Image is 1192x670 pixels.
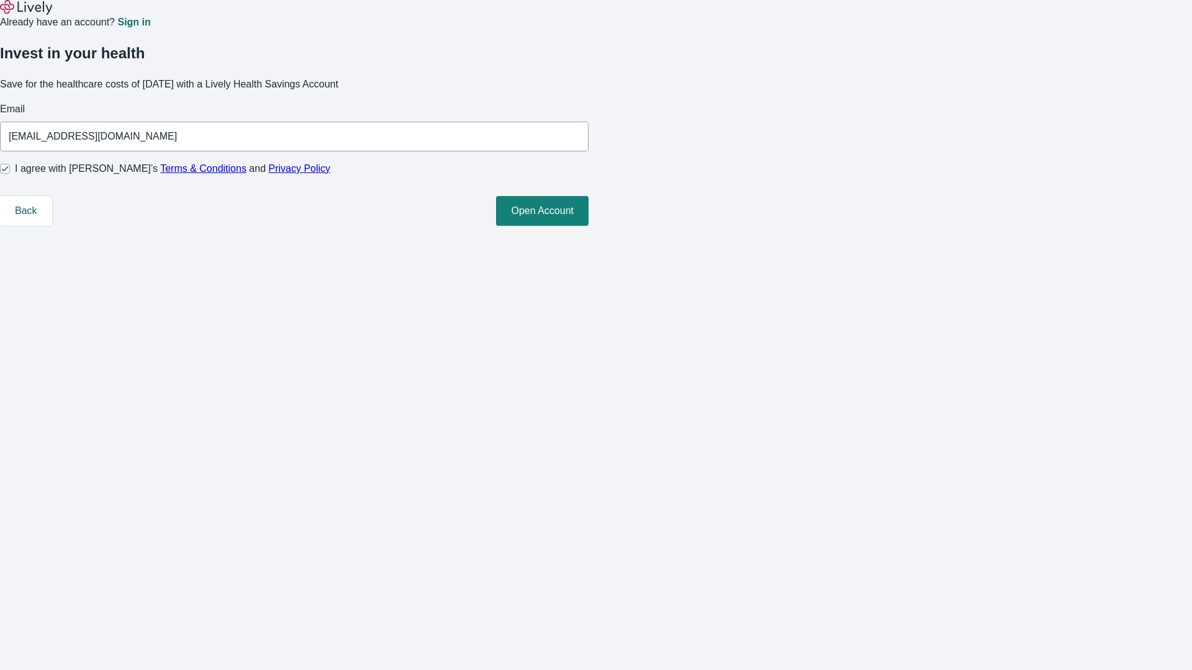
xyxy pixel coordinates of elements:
a: Sign in [117,17,150,27]
span: I agree with [PERSON_NAME]’s and [15,161,330,176]
a: Terms & Conditions [160,163,246,174]
a: Privacy Policy [269,163,331,174]
button: Open Account [496,196,589,226]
